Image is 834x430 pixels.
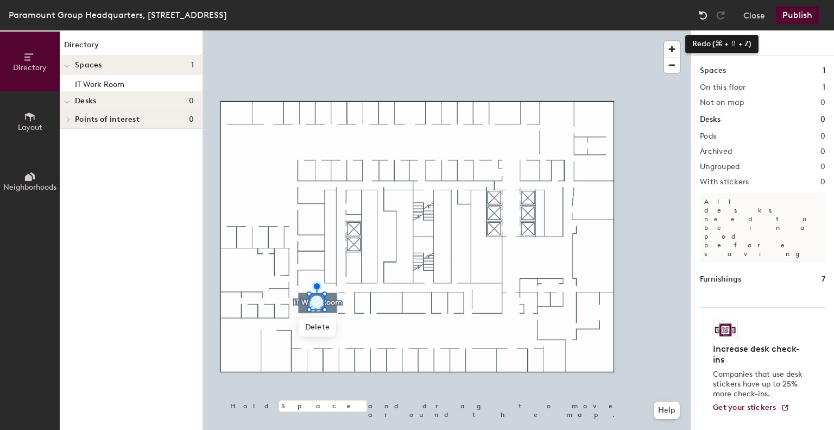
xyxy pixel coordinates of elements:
[299,318,337,336] span: Delete
[713,321,738,339] img: Sticker logo
[191,61,194,70] span: 1
[713,370,806,399] p: Companies that use desk stickers have up to 25% more check-ins.
[713,403,789,413] a: Get your stickers
[820,114,825,126] h1: 0
[743,7,765,24] button: Close
[700,193,825,263] p: All desks need to be in a pod before saving
[820,98,825,107] h2: 0
[820,147,825,156] h2: 0
[698,10,709,21] img: Undo
[820,163,825,171] h2: 0
[654,402,680,419] button: Help
[13,63,47,72] span: Directory
[700,178,749,186] h2: With stickers
[700,65,726,77] h1: Spaces
[189,97,194,105] span: 0
[823,83,825,92] h2: 1
[700,147,732,156] h2: Archived
[60,39,203,56] h1: Directory
[823,65,825,77] h1: 1
[822,273,825,285] h1: 7
[715,10,726,21] img: Redo
[700,273,741,285] h1: Furnishings
[18,123,42,132] span: Layout
[820,178,825,186] h2: 0
[3,183,56,192] span: Neighborhoods
[700,83,746,92] h2: On this floor
[691,30,834,56] h1: Floor overview
[75,77,124,89] p: IT Work Room
[700,114,721,126] h1: Desks
[713,344,806,365] h4: Increase desk check-ins
[75,97,96,105] span: Desks
[700,132,716,141] h2: Pods
[776,7,819,24] button: Publish
[75,115,140,124] span: Points of interest
[9,8,227,22] div: Paramount Group Headquarters, [STREET_ADDRESS]
[75,61,102,70] span: Spaces
[189,115,194,124] span: 0
[700,98,744,107] h2: Not on map
[820,132,825,141] h2: 0
[713,403,776,412] span: Get your stickers
[700,163,740,171] h2: Ungrouped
